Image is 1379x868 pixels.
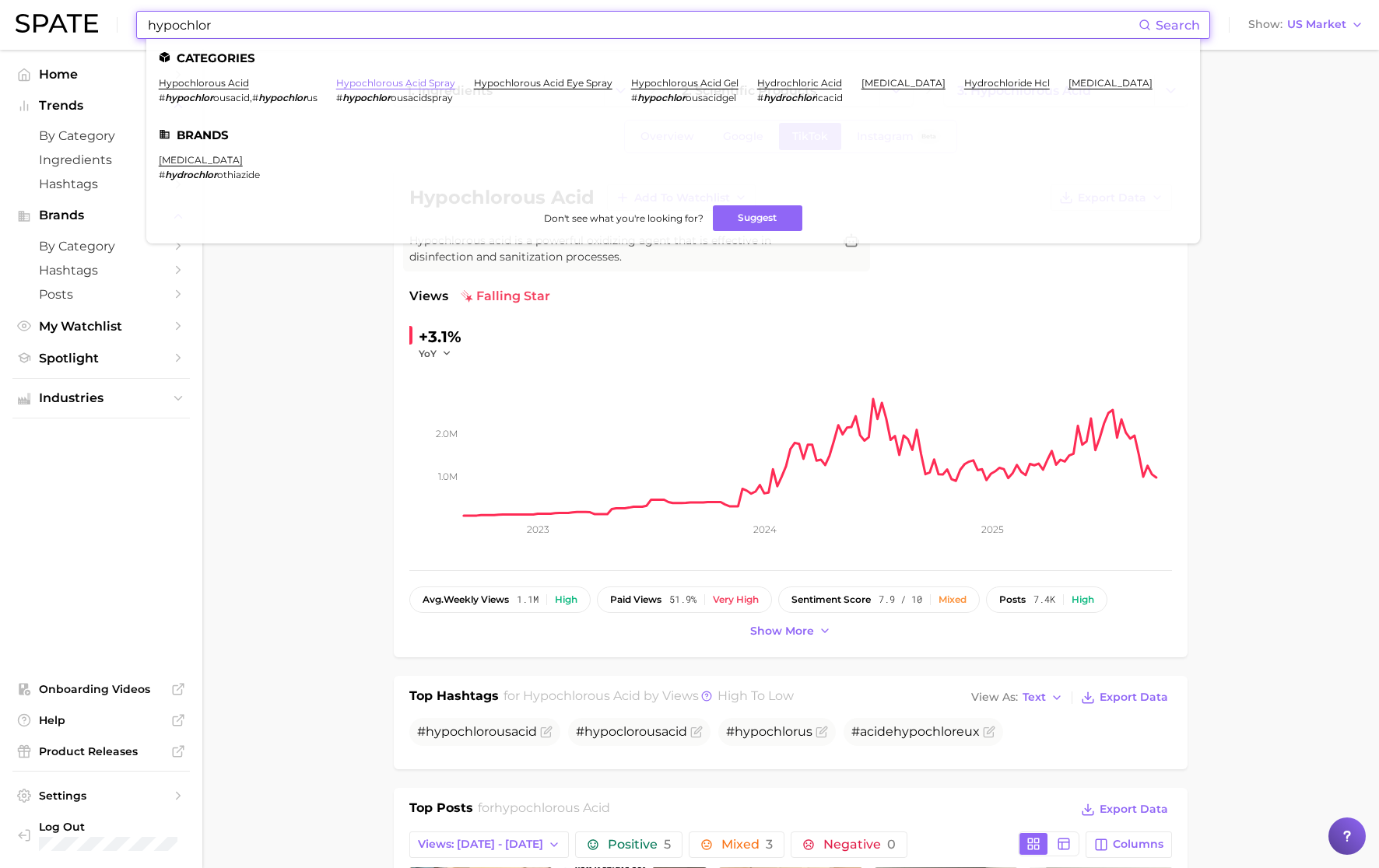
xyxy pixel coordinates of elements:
[336,77,455,89] a: hypochlorous acid spray
[757,77,842,89] a: hydrochloric acid
[159,154,243,166] a: [MEDICAL_DATA]
[409,287,448,306] span: Views
[718,688,794,703] span: high to low
[713,594,759,605] div: Very high
[887,837,896,852] span: 0
[159,92,318,103] div: ,
[816,92,843,103] span: icacid
[527,523,549,535] tspan: 2023
[12,740,190,763] a: Product Releases
[1244,15,1367,35] button: ShowUS Market
[726,724,812,739] span: #hypochlorus
[12,387,190,410] button: Industries
[816,726,828,738] button: Flag as miscategorized or irrelevant
[12,815,190,856] a: Log out. Currently logged in with e-mail mzreik@lashcoholding.com.
[12,148,190,172] a: Ingredients
[999,594,1026,605] span: posts
[860,724,886,739] span: acid
[258,92,307,103] em: hypochlor
[851,724,980,739] span: # ehypochloreux
[423,593,444,605] abbr: average
[39,263,163,278] span: Hashtags
[637,92,686,103] em: hypochlor
[686,92,736,103] span: ousacidgel
[12,784,190,807] a: Settings
[1113,838,1163,851] span: Columns
[861,77,946,89] a: [MEDICAL_DATA]
[165,169,217,180] em: hydrochlor
[146,12,1139,38] input: Search here for a brand, industry, or ingredient
[16,14,98,33] img: SPATE
[986,586,1107,613] button: posts7.4kHigh
[1248,20,1283,29] span: Show
[159,92,165,103] span: #
[391,92,453,103] span: ousacidspray
[1068,77,1153,89] a: [MEDICAL_DATA]
[523,688,640,703] span: hypochlorous acid
[1100,803,1168,816] span: Export Data
[419,347,437,360] span: YoY
[12,258,190,282] a: Hashtags
[631,92,637,103] span: #
[610,594,661,605] span: paid views
[436,428,458,439] tspan: 2.0m
[746,621,835,642] button: Show more
[1086,831,1172,858] button: Columns
[12,94,190,117] button: Trends
[39,744,163,758] span: Product Releases
[1156,18,1200,33] span: Search
[879,594,922,605] span: 7.9 / 10
[307,92,318,103] span: us
[39,391,163,405] span: Industries
[12,124,190,148] a: by Category
[342,92,391,103] em: hypochlor
[12,282,190,306] a: Posts
[409,586,591,613] button: avg.weekly views1.1mHigh
[252,92,258,103] span: #
[981,523,1004,535] tspan: 2025
[1072,594,1094,605] div: High
[12,346,190,370] a: Spotlight
[540,726,553,738] button: Flag as miscategorized or irrelevant
[409,831,569,858] button: Views: [DATE] - [DATE]
[576,724,687,739] span: #hypoclorous
[753,523,777,535] tspan: 2024
[159,51,1188,65] li: Categories
[12,709,190,732] a: Help
[39,99,163,113] span: Trends
[426,724,511,739] span: hypochlorous
[39,239,163,254] span: by Category
[511,724,537,739] span: acid
[39,682,163,696] span: Onboarding Videos
[517,594,539,605] span: 1.1m
[213,92,250,103] span: ousacid
[494,800,610,815] span: hypochlorous acid
[217,169,260,180] span: othiazide
[336,92,342,103] span: #
[39,287,163,302] span: Posts
[778,586,980,613] button: sentiment score7.9 / 10Mixed
[461,287,550,306] span: falling star
[967,688,1067,708] button: View AsText
[478,799,610,822] h2: for
[757,92,763,103] span: #
[418,838,543,851] span: Views: [DATE] - [DATE]
[1077,799,1172,821] button: Export Data
[417,724,537,739] span: #
[474,77,612,89] a: hypochlorous acid eye spray
[791,594,871,605] span: sentiment score
[39,177,163,191] span: Hashtags
[419,347,452,360] button: YoY
[159,128,1188,142] li: Brands
[12,172,190,196] a: Hashtags
[159,77,249,89] a: hypochlorous acid
[1100,691,1168,704] span: Export Data
[159,169,165,180] span: #
[664,837,671,852] span: 5
[983,726,995,738] button: Flag as miscategorized or irrelevant
[971,693,1018,702] span: View As
[750,625,814,638] span: Show more
[12,204,190,227] button: Brands
[409,687,499,709] h1: Top Hashtags
[39,351,163,366] span: Spotlight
